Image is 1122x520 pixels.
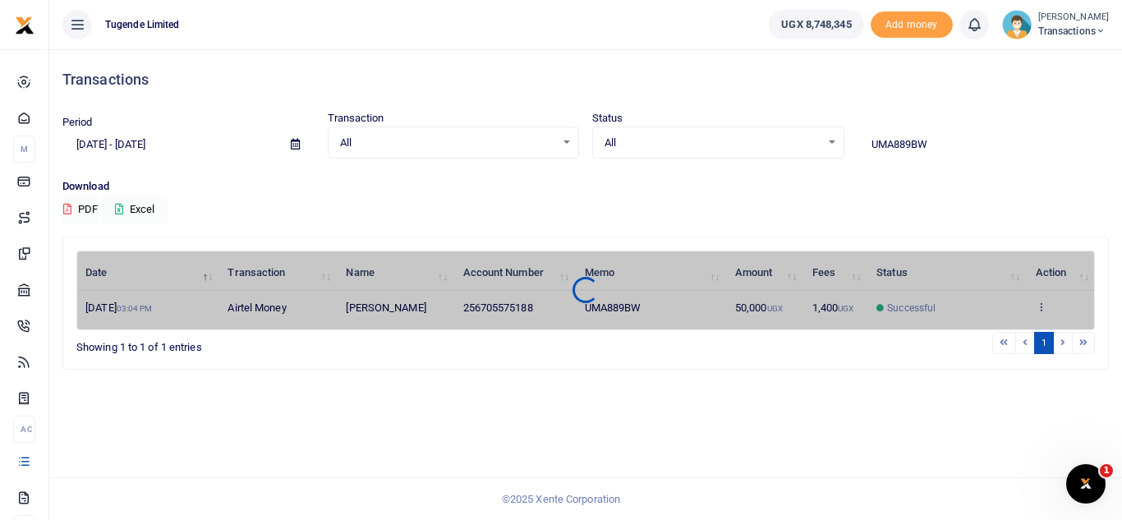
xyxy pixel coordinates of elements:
li: Toup your wallet [871,12,953,39]
a: Add money [871,17,953,30]
li: Ac [13,416,35,443]
span: All [340,135,556,151]
a: 1 [1034,332,1054,354]
span: All [605,135,821,151]
span: Transactions [1038,24,1109,39]
label: Status [592,110,623,127]
li: Wallet ballance [762,10,870,39]
p: Download [62,178,1109,196]
a: profile-user [PERSON_NAME] Transactions [1002,10,1109,39]
h4: Transactions [62,71,1109,89]
a: UGX 8,748,345 [769,10,863,39]
img: logo-small [15,16,34,35]
small: [PERSON_NAME] [1038,11,1109,25]
input: select period [62,131,278,159]
a: logo-small logo-large logo-large [15,18,34,30]
label: Transaction [328,110,384,127]
span: UGX 8,748,345 [781,16,851,33]
div: Showing 1 to 1 of 1 entries [76,330,494,356]
li: M [13,136,35,163]
span: Tugende Limited [99,17,186,32]
button: Excel [101,196,168,223]
input: Search [858,131,1110,159]
label: Period [62,114,93,131]
span: Add money [871,12,953,39]
img: profile-user [1002,10,1032,39]
button: PDF [62,196,99,223]
span: 1 [1100,464,1113,477]
iframe: Intercom live chat [1066,464,1106,504]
